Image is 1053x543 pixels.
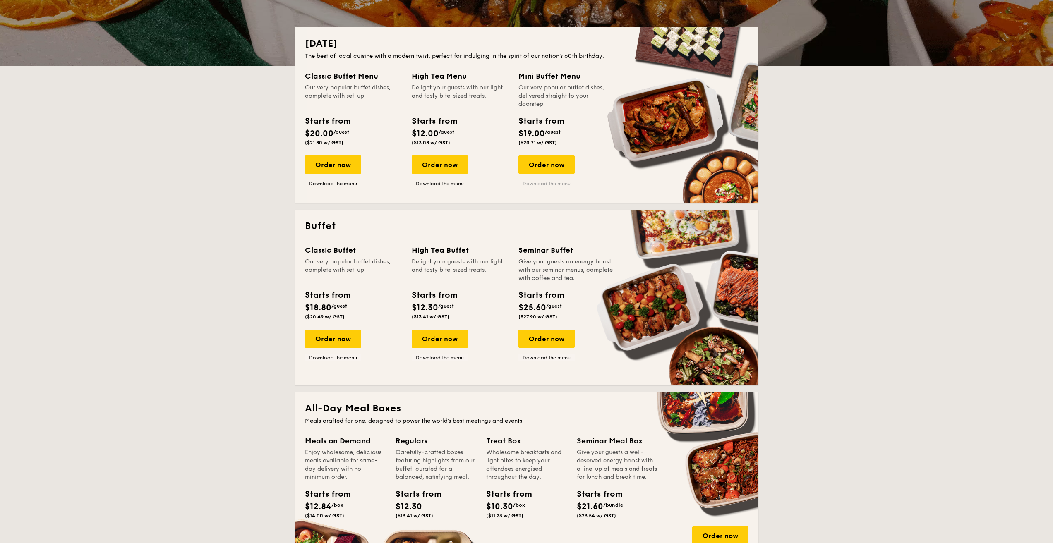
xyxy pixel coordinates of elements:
[603,502,623,508] span: /bundle
[577,435,657,447] div: Seminar Meal Box
[305,70,402,82] div: Classic Buffet Menu
[518,155,575,174] div: Order now
[412,70,509,82] div: High Tea Menu
[396,502,422,512] span: $12.30
[518,244,615,256] div: Seminar Buffet
[305,220,748,233] h2: Buffet
[412,84,509,108] div: Delight your guests with our light and tasty bite-sized treats.
[305,140,343,146] span: ($21.80 w/ GST)
[518,330,575,348] div: Order now
[305,330,361,348] div: Order now
[486,435,567,447] div: Treat Box
[518,303,546,313] span: $25.60
[305,402,748,415] h2: All-Day Meal Boxes
[305,129,333,139] span: $20.00
[412,314,449,320] span: ($13.41 w/ GST)
[577,513,616,519] span: ($23.54 w/ GST)
[546,303,562,309] span: /guest
[305,244,402,256] div: Classic Buffet
[518,70,615,82] div: Mini Buffet Menu
[305,52,748,60] div: The best of local cuisine with a modern twist, perfect for indulging in the spirit of our nation’...
[412,115,457,127] div: Starts from
[486,502,513,512] span: $10.30
[518,129,545,139] span: $19.00
[513,502,525,508] span: /box
[486,448,567,481] div: Wholesome breakfasts and light bites to keep your attendees energised throughout the day.
[305,488,342,500] div: Starts from
[518,289,564,301] div: Starts from
[412,330,468,348] div: Order now
[305,513,344,519] span: ($14.00 w/ GST)
[545,129,561,135] span: /guest
[305,354,361,361] a: Download the menu
[412,303,438,313] span: $12.30
[305,417,748,425] div: Meals crafted for one, designed to power the world's best meetings and events.
[396,448,476,481] div: Carefully-crafted boxes featuring highlights from our buffet, curated for a balanced, satisfying ...
[518,258,615,282] div: Give your guests an energy boost with our seminar menus, complete with coffee and tea.
[577,448,657,481] div: Give your guests a well-deserved energy boost with a line-up of meals and treats for lunch and br...
[412,289,457,301] div: Starts from
[518,140,557,146] span: ($20.71 w/ GST)
[396,513,433,519] span: ($13.41 w/ GST)
[518,180,575,187] a: Download the menu
[518,84,615,108] div: Our very popular buffet dishes, delivered straight to your doorstep.
[577,502,603,512] span: $21.60
[486,488,523,500] div: Starts from
[396,488,433,500] div: Starts from
[412,180,468,187] a: Download the menu
[396,435,476,447] div: Regulars
[305,435,386,447] div: Meals on Demand
[518,115,564,127] div: Starts from
[486,513,523,519] span: ($11.23 w/ GST)
[305,502,331,512] span: $12.84
[412,155,468,174] div: Order now
[305,84,402,108] div: Our very popular buffet dishes, complete with set-up.
[305,303,331,313] span: $18.80
[305,115,350,127] div: Starts from
[305,180,361,187] a: Download the menu
[305,155,361,174] div: Order now
[305,258,402,282] div: Our very popular buffet dishes, complete with set-up.
[305,37,748,50] h2: [DATE]
[518,314,557,320] span: ($27.90 w/ GST)
[412,258,509,282] div: Delight your guests with our light and tasty bite-sized treats.
[331,303,347,309] span: /guest
[333,129,349,135] span: /guest
[305,448,386,481] div: Enjoy wholesome, delicious meals available for same-day delivery with no minimum order.
[518,354,575,361] a: Download the menu
[305,289,350,301] div: Starts from
[439,129,454,135] span: /guest
[412,244,509,256] div: High Tea Buffet
[412,129,439,139] span: $12.00
[412,354,468,361] a: Download the menu
[577,488,614,500] div: Starts from
[305,314,345,320] span: ($20.49 w/ GST)
[438,303,454,309] span: /guest
[412,140,450,146] span: ($13.08 w/ GST)
[331,502,343,508] span: /box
